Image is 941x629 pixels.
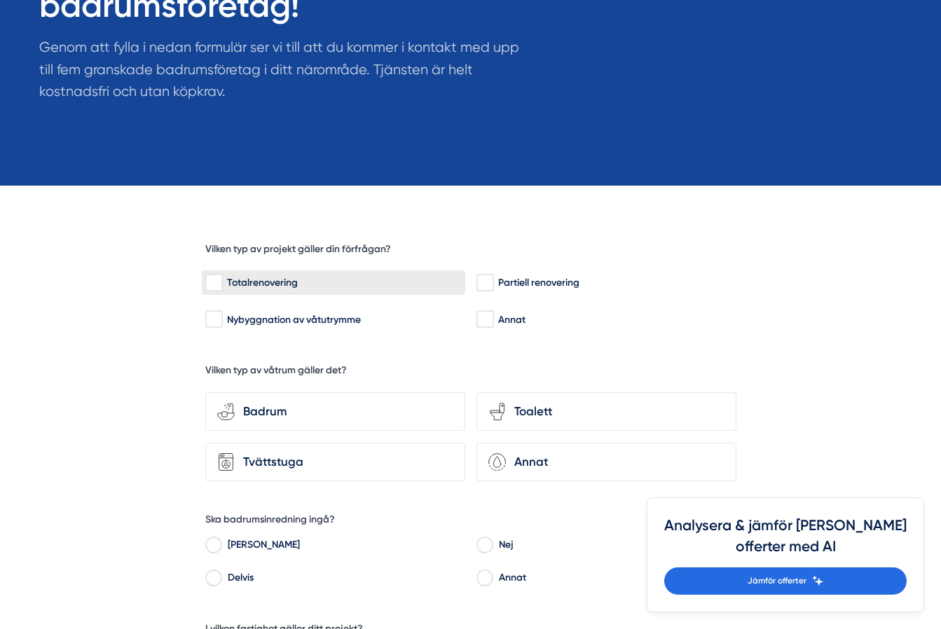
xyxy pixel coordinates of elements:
input: Totalrenovering [205,276,221,290]
p: Genom att fylla i nedan formulär ser vi till att du kommer i kontakt med upp till fem granskade b... [39,36,534,109]
label: Delvis [221,569,465,590]
label: Annat [492,569,736,590]
span: Jämför offerter [748,574,806,588]
h5: Vilken typ av projekt gäller din förfrågan? [205,242,391,260]
input: Ja [205,541,221,553]
input: Partiell renovering [476,276,493,290]
input: Delvis [205,574,221,586]
a: Jämför offerter [664,567,907,595]
h5: Vilken typ av våtrum gäller det? [205,364,347,381]
input: Nybyggnation av våtutrymme [205,312,221,326]
label: [PERSON_NAME] [221,536,465,557]
input: Annat [476,312,493,326]
h5: Ska badrumsinredning ingå? [205,513,335,530]
label: Nej [492,536,736,557]
input: Annat [476,574,493,586]
h4: Analysera & jämför [PERSON_NAME] offerter med AI [664,515,907,567]
input: Nej [476,541,493,553]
